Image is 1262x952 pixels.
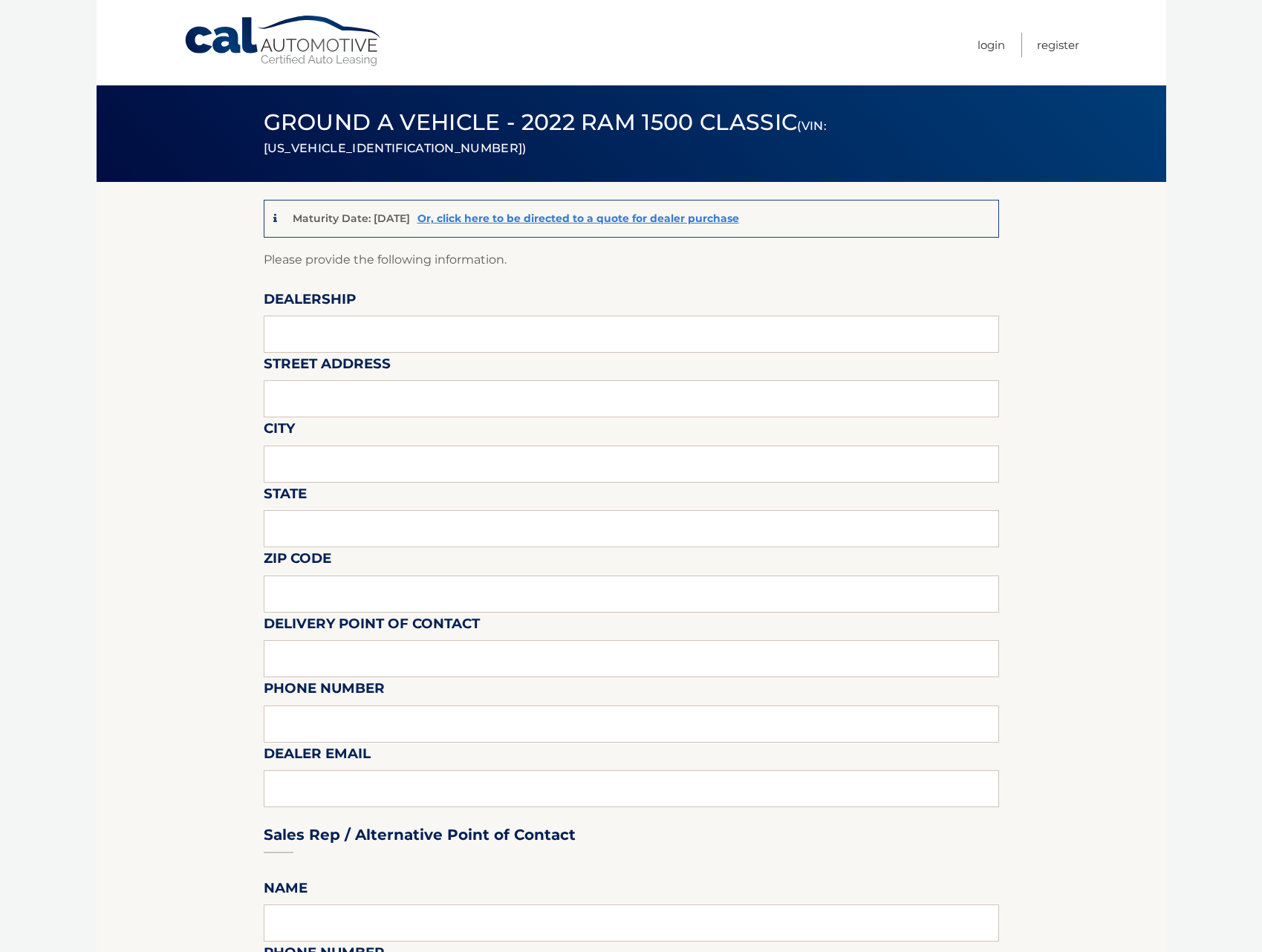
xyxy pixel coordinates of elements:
[264,877,308,904] label: Name
[183,15,384,68] a: Cal Automotive
[264,677,385,705] label: Phone Number
[264,250,999,270] p: Please provide the following information.
[1037,33,1079,57] a: Register
[264,743,371,770] label: Dealer Email
[264,826,576,844] h3: Sales Rep / Alternative Point of Contact
[978,33,1005,57] a: Login
[264,119,827,155] small: (VIN: [US_VEHICLE_IDENTIFICATION_NUMBER])
[264,108,827,158] span: Ground a Vehicle - 2022 Ram 1500 Classic
[264,417,295,445] label: City
[264,547,331,575] label: Zip Code
[264,353,391,380] label: Street Address
[417,212,739,225] a: Or, click here to be directed to a quote for dealer purchase
[264,483,307,510] label: State
[293,212,410,225] p: Maturity Date: [DATE]
[264,613,480,640] label: Delivery Point of Contact
[264,288,356,316] label: Dealership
